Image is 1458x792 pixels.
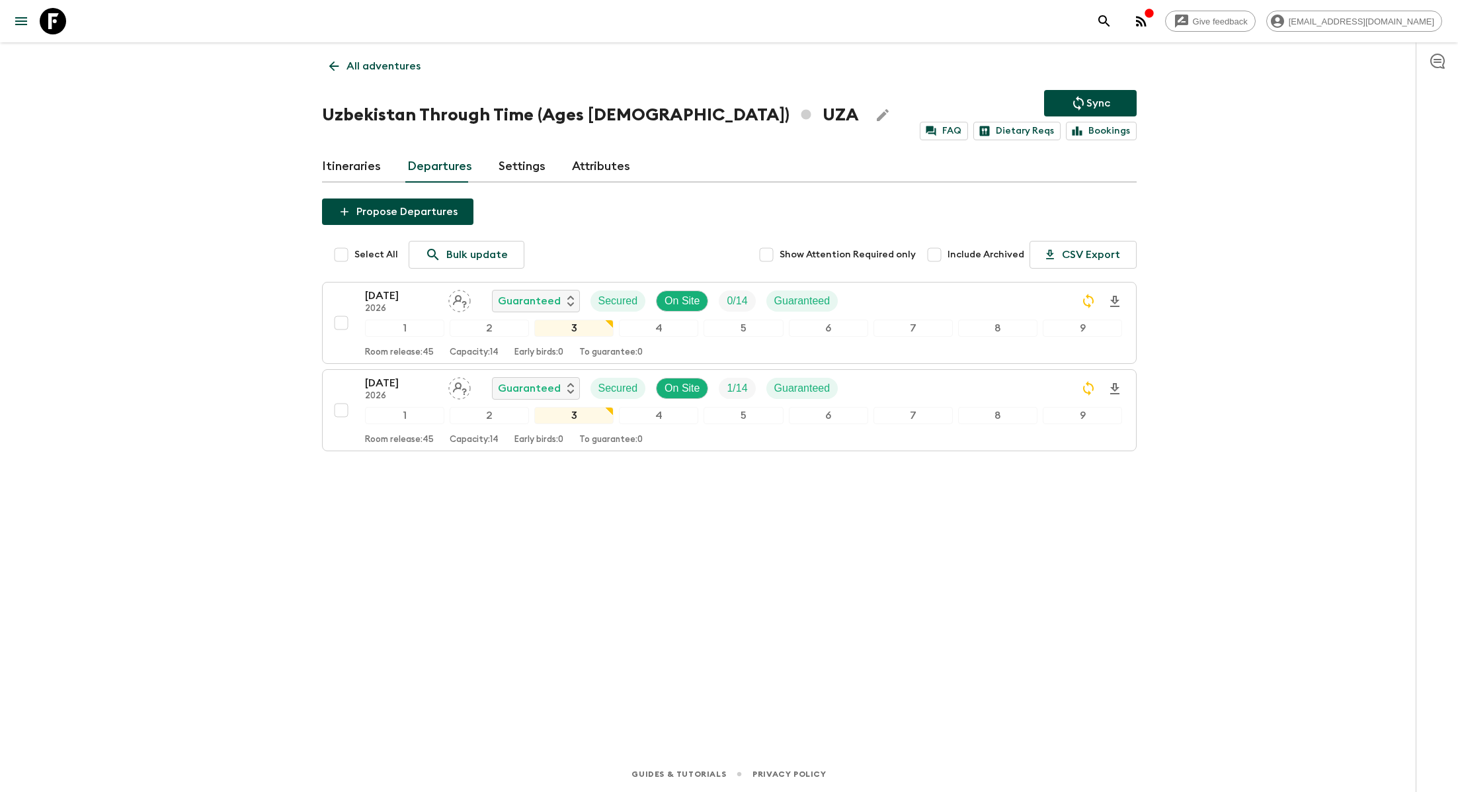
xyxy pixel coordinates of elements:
[407,151,472,183] a: Departures
[365,391,438,402] p: 2026
[1043,320,1122,337] div: 9
[499,151,546,183] a: Settings
[354,248,398,261] span: Select All
[448,294,471,304] span: Assign pack leader
[920,122,968,140] a: FAQ
[719,290,755,312] div: Trip Fill
[1066,122,1137,140] a: Bookings
[870,102,896,128] button: Edit Adventure Title
[752,767,826,781] a: Privacy Policy
[665,380,700,396] p: On Site
[579,347,643,358] p: To guarantee: 0
[1107,381,1123,397] svg: Download Onboarding
[727,293,747,309] p: 0 / 14
[656,290,708,312] div: On Site
[365,304,438,314] p: 2026
[704,407,783,424] div: 5
[958,320,1037,337] div: 8
[1080,293,1096,309] svg: Sync Required - Changes detected
[1043,407,1122,424] div: 9
[704,320,783,337] div: 5
[498,293,561,309] p: Guaranteed
[590,378,646,399] div: Secured
[780,248,916,261] span: Show Attention Required only
[789,320,868,337] div: 6
[789,407,868,424] div: 6
[631,767,726,781] a: Guides & Tutorials
[322,102,859,128] h1: Uzbekistan Through Time (Ages [DEMOGRAPHIC_DATA]) UZA
[322,369,1137,451] button: [DATE]2026Assign pack leaderGuaranteedSecuredOn SiteTrip FillGuaranteed123456789Room release:45Ca...
[774,293,830,309] p: Guaranteed
[1165,11,1256,32] a: Give feedback
[365,375,438,391] p: [DATE]
[514,435,563,445] p: Early birds: 0
[322,198,473,225] button: Propose Departures
[365,435,434,445] p: Room release: 45
[774,380,830,396] p: Guaranteed
[1091,8,1117,34] button: search adventures
[1030,241,1137,269] button: CSV Export
[572,151,630,183] a: Attributes
[365,347,434,358] p: Room release: 45
[514,347,563,358] p: Early birds: 0
[8,8,34,34] button: menu
[365,407,444,424] div: 1
[1080,380,1096,396] svg: Sync Required - Changes detected
[534,407,614,424] div: 3
[409,241,524,269] a: Bulk update
[1266,11,1442,32] div: [EMAIL_ADDRESS][DOMAIN_NAME]
[719,378,755,399] div: Trip Fill
[1186,17,1255,26] span: Give feedback
[958,407,1037,424] div: 8
[322,53,428,79] a: All adventures
[446,247,508,263] p: Bulk update
[534,320,614,337] div: 3
[665,293,700,309] p: On Site
[346,58,421,74] p: All adventures
[450,320,529,337] div: 2
[590,290,646,312] div: Secured
[365,320,444,337] div: 1
[1107,294,1123,310] svg: Download Onboarding
[873,407,953,424] div: 7
[498,380,561,396] p: Guaranteed
[619,320,698,337] div: 4
[619,407,698,424] div: 4
[322,282,1137,364] button: [DATE]2026Assign pack leaderGuaranteedSecuredOn SiteTrip FillGuaranteed123456789Room release:45Ca...
[598,293,638,309] p: Secured
[656,378,708,399] div: On Site
[450,347,499,358] p: Capacity: 14
[1281,17,1441,26] span: [EMAIL_ADDRESS][DOMAIN_NAME]
[450,435,499,445] p: Capacity: 14
[727,380,747,396] p: 1 / 14
[1086,95,1110,111] p: Sync
[579,435,643,445] p: To guarantee: 0
[365,288,438,304] p: [DATE]
[322,151,381,183] a: Itineraries
[873,320,953,337] div: 7
[450,407,529,424] div: 2
[973,122,1061,140] a: Dietary Reqs
[598,380,638,396] p: Secured
[1044,90,1137,116] button: Sync adventure departures to the booking engine
[948,248,1024,261] span: Include Archived
[448,381,471,392] span: Assign pack leader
